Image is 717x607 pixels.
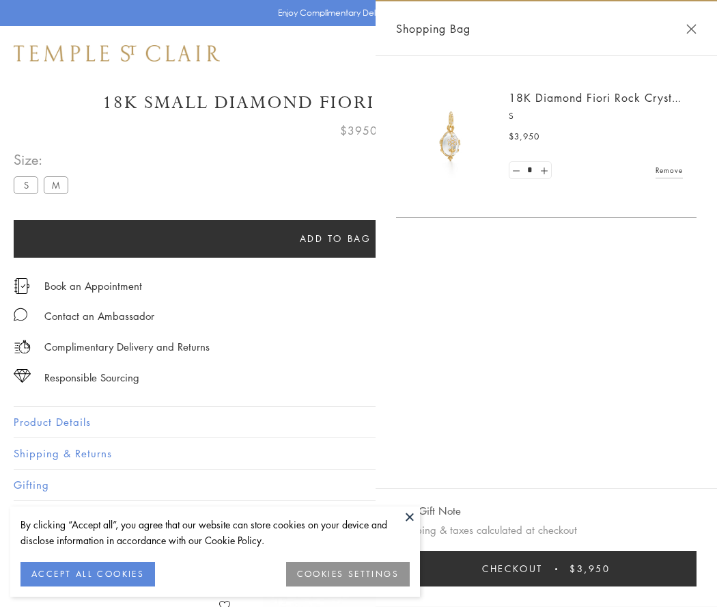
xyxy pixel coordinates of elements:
a: Set quantity to 0 [509,162,523,179]
button: Add to bag [14,220,657,258]
button: Close Shopping Bag [686,24,697,34]
label: M [44,176,68,193]
p: Shipping & taxes calculated at checkout [396,522,697,539]
button: Shipping & Returns [14,438,703,469]
button: ACCEPT ALL COOKIES [20,562,155,586]
button: Gifting [14,470,703,500]
img: Temple St. Clair [14,45,220,62]
img: P51889-E11FIORI [410,96,492,178]
div: By clicking “Accept all”, you agree that our website can store cookies on your device and disclos... [20,517,410,548]
div: Contact an Ambassador [44,308,154,325]
label: S [14,176,38,193]
span: $3950 [340,122,378,139]
button: Checkout $3,950 [396,551,697,586]
img: icon_appointment.svg [14,278,30,294]
button: Add Gift Note [396,502,461,520]
span: Shopping Bag [396,20,470,38]
p: Complimentary Delivery and Returns [44,338,210,355]
h1: 18K Small Diamond Fiori Rock Crystal Amulet [14,91,703,115]
span: $3,950 [570,561,610,576]
p: S [509,109,683,123]
a: Book an Appointment [44,278,142,293]
div: Responsible Sourcing [44,369,139,386]
span: Size: [14,148,74,171]
img: icon_sourcing.svg [14,369,31,383]
a: Set quantity to 2 [537,162,550,179]
img: icon_delivery.svg [14,338,31,355]
span: Checkout [482,561,543,576]
button: Product Details [14,407,703,437]
a: Remove [656,163,683,178]
p: Enjoy Complimentary Delivery & Returns [278,6,433,20]
span: Add to bag [300,231,371,246]
img: MessageIcon-01_2.svg [14,308,27,321]
span: $3,950 [509,130,539,144]
button: COOKIES SETTINGS [286,562,410,586]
